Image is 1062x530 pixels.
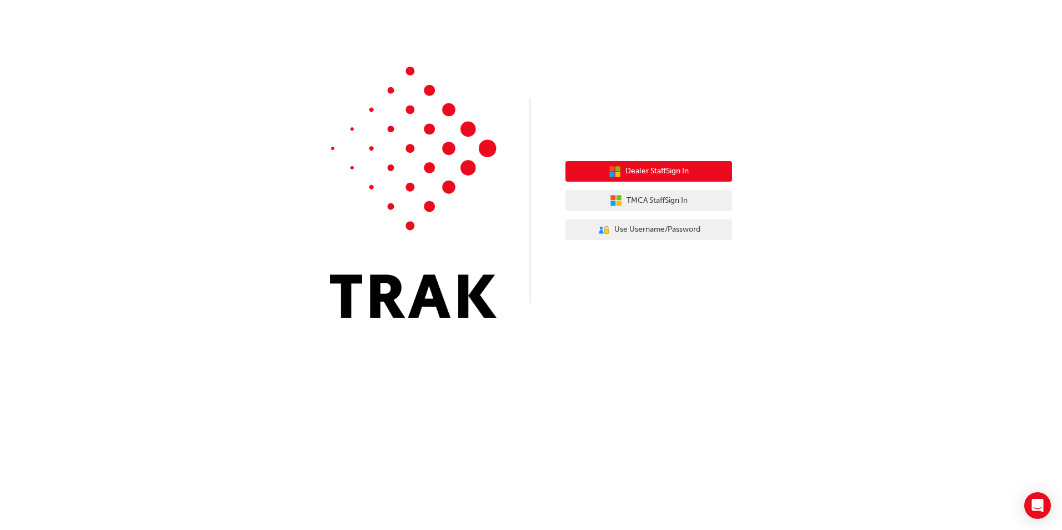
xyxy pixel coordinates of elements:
[565,190,732,211] button: TMCA StaffSign In
[625,165,689,178] span: Dealer Staff Sign In
[627,194,688,207] span: TMCA Staff Sign In
[614,223,700,236] span: Use Username/Password
[565,219,732,241] button: Use Username/Password
[565,161,732,182] button: Dealer StaffSign In
[330,67,497,318] img: Trak
[1024,492,1051,519] div: Open Intercom Messenger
